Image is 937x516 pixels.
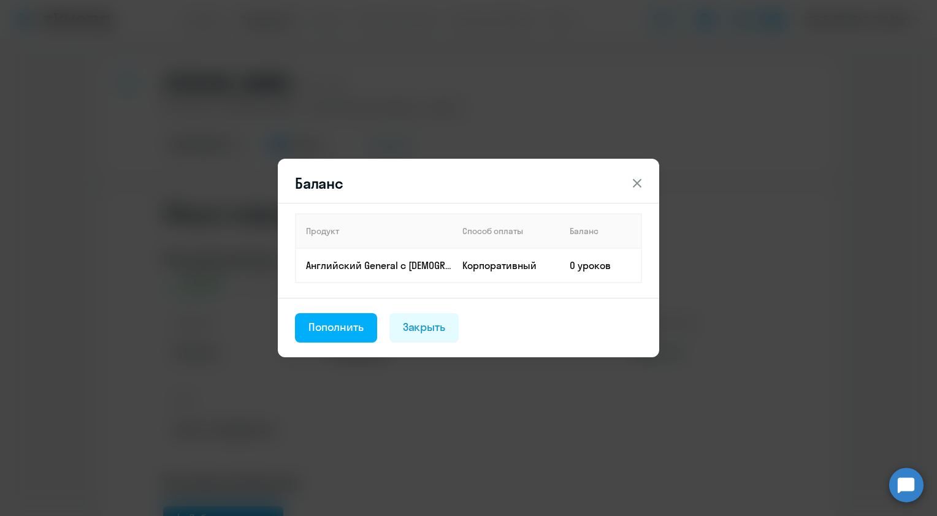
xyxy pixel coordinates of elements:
td: 0 уроков [560,248,641,283]
button: Закрыть [389,313,459,343]
div: Закрыть [403,319,446,335]
p: Английский General с [DEMOGRAPHIC_DATA] преподавателем [306,259,452,272]
th: Способ оплаты [453,214,560,248]
th: Баланс [560,214,641,248]
th: Продукт [296,214,453,248]
header: Баланс [278,173,659,193]
td: Корпоративный [453,248,560,283]
div: Пополнить [308,319,364,335]
button: Пополнить [295,313,377,343]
